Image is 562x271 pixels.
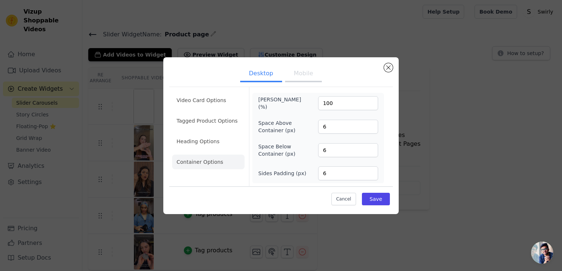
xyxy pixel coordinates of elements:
[362,193,390,205] button: Save
[172,93,245,108] li: Video Card Options
[331,193,356,205] button: Cancel
[172,155,245,169] li: Container Options
[258,96,298,111] label: [PERSON_NAME] (%)
[172,134,245,149] li: Heading Options
[384,63,393,72] button: Close modal
[258,143,298,158] label: Space Below Container (px)
[240,66,282,82] button: Desktop
[258,170,306,177] label: Sides Padding (px)
[258,119,298,134] label: Space Above Container (px)
[285,66,322,82] button: Mobile
[531,242,553,264] div: Open chat
[172,113,245,128] li: Tagged Product Options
